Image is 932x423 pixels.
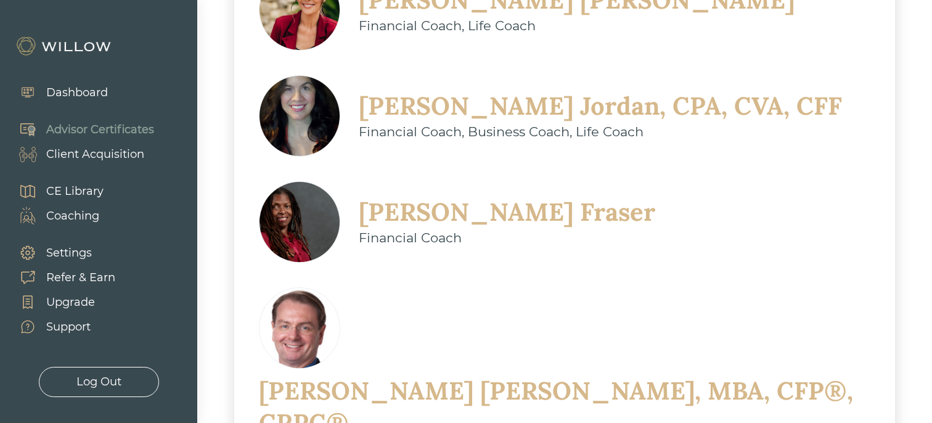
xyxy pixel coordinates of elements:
div: Advisor Certificates [46,121,154,138]
a: CE Library [6,179,104,203]
a: Coaching [6,203,104,228]
div: CE Library [46,183,104,200]
div: Upgrade [46,294,95,311]
div: Support [46,319,91,335]
a: [PERSON_NAME] FraserFinancial Coach [259,181,655,263]
div: [PERSON_NAME] Fraser [359,196,655,228]
div: Financial Coach [359,228,655,248]
div: Log Out [76,374,121,390]
div: Client Acquisition [46,146,144,163]
a: Client Acquisition [6,142,154,166]
div: Financial Coach, Life Coach [359,16,795,36]
div: Financial Coach, Business Coach, Life Coach [359,122,842,142]
div: [PERSON_NAME] Jordan, CPA, CVA, CFF [359,90,842,122]
a: [PERSON_NAME] Jordan, CPA, CVA, CFFFinancial Coach, Business Coach, Life Coach [259,75,842,157]
a: Upgrade [6,290,115,314]
img: Willow [15,36,114,56]
div: Refer & Earn [46,269,115,286]
a: Dashboard [6,80,108,105]
div: Settings [46,245,92,261]
a: Refer & Earn [6,265,115,290]
a: Settings [6,240,115,265]
a: Advisor Certificates [6,117,154,142]
div: Coaching [46,208,99,224]
div: Dashboard [46,84,108,101]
